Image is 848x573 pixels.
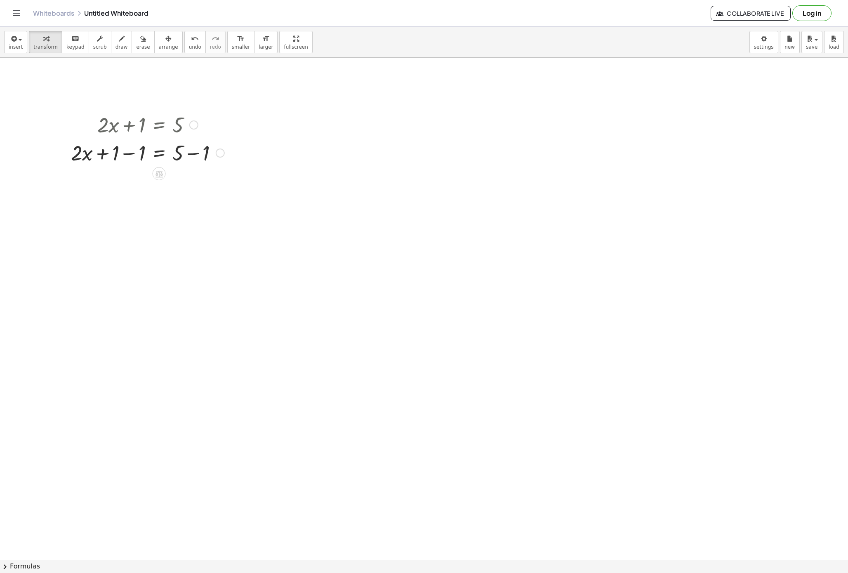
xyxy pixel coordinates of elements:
[132,31,154,53] button: erase
[829,44,839,50] span: load
[227,31,254,53] button: format_sizesmaller
[259,44,273,50] span: larger
[191,34,199,44] i: undo
[754,44,774,50] span: settings
[254,31,278,53] button: format_sizelarger
[232,44,250,50] span: smaller
[115,44,128,50] span: draw
[62,31,89,53] button: keyboardkeypad
[33,9,74,17] a: Whiteboards
[784,44,795,50] span: new
[205,31,226,53] button: redoredo
[93,44,107,50] span: scrub
[153,167,166,180] div: Apply the same math to both sides of the equation
[89,31,111,53] button: scrub
[33,44,58,50] span: transform
[212,34,219,44] i: redo
[262,34,270,44] i: format_size
[718,9,784,17] span: Collaborate Live
[780,31,800,53] button: new
[10,7,23,20] button: Toggle navigation
[66,44,85,50] span: keypad
[711,6,791,21] button: Collaborate Live
[806,44,817,50] span: save
[111,31,132,53] button: draw
[136,44,150,50] span: erase
[801,31,822,53] button: save
[189,44,201,50] span: undo
[824,31,844,53] button: load
[279,31,312,53] button: fullscreen
[154,31,183,53] button: arrange
[284,44,308,50] span: fullscreen
[4,31,27,53] button: insert
[184,31,206,53] button: undoundo
[749,31,778,53] button: settings
[71,34,79,44] i: keyboard
[9,44,23,50] span: insert
[29,31,62,53] button: transform
[159,44,178,50] span: arrange
[792,5,832,21] button: Log in
[237,34,245,44] i: format_size
[210,44,221,50] span: redo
